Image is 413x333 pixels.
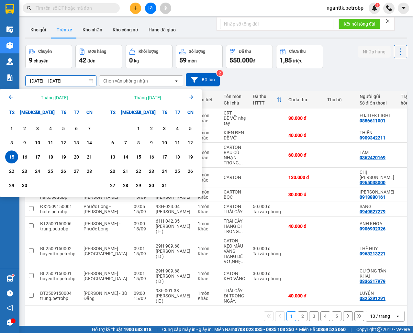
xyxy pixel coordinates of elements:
span: aim [163,6,168,10]
div: 12 [186,139,195,147]
span: plus [133,6,138,10]
div: Khác [198,177,217,183]
span: 1 [376,3,378,7]
div: 30 [20,182,29,189]
span: 550.000 [229,56,253,64]
div: Choose Thứ Năm, tháng 10 23 2025. It's available. [145,165,158,178]
div: Choose Thứ Bảy, tháng 09 13 2025. It's available. [70,136,83,149]
div: 0906932326 [360,226,385,231]
div: Choose Thứ Ba, tháng 09 30 2025. It's available. [18,179,31,192]
div: 29H-909.68 [156,268,191,273]
div: 7 [121,139,130,147]
button: Số lượng59món [176,45,223,68]
img: logo-vxr [6,4,14,14]
div: Choose Chủ Nhật, tháng 10 5 2025. It's available. [184,122,197,135]
div: 09:01 [134,246,149,251]
div: 28 [121,182,130,189]
div: 15/09 [134,251,149,256]
div: Choose Thứ Hai, tháng 09 1 2025. It's available. [5,122,18,135]
div: 13 [72,139,81,147]
button: Kho nhận [77,22,107,38]
div: 10 [160,139,169,147]
div: 28 [85,167,94,175]
div: 24 [33,167,42,175]
div: 1 [7,125,16,132]
div: 60.000 đ [288,152,321,158]
div: Choose Chủ Nhật, tháng 09 28 2025. It's available. [83,165,96,178]
div: T5 [44,106,57,119]
div: 2 [20,125,29,132]
div: 4 [46,125,55,132]
input: Nhập số tổng đài [220,19,333,29]
div: CARTON BỌC [224,189,246,200]
div: 0913880161 [360,194,385,200]
div: Choose Thứ Sáu, tháng 09 12 2025. It's available. [57,136,70,149]
div: Tại văn phòng [253,209,282,214]
div: Choose Thứ Ba, tháng 09 2 2025. It's available. [18,122,31,135]
span: ... [241,259,245,264]
div: FUJITEK LIGHT [360,113,394,118]
div: 40.000 đ [288,224,321,229]
div: CATON KEO MÀU VÀNG [224,238,246,254]
div: 19 [186,153,195,161]
div: [PERSON_NAME] [156,209,191,214]
div: Choose Thứ Bảy, tháng 10 18 2025. It's available. [171,150,184,163]
div: T6 [158,106,171,119]
div: THIÊN [360,130,394,135]
div: 4 [173,125,182,132]
div: Choose Thứ Tư, tháng 10 29 2025. It's available. [132,179,145,192]
div: 9 [147,139,156,147]
div: Choose Thứ Năm, tháng 09 4 2025. It's available. [44,122,57,135]
div: 26 [59,167,68,175]
span: đơn [87,58,95,63]
div: SANG [360,204,394,209]
div: Choose Thứ Năm, tháng 09 11 2025. It's available. [44,136,57,149]
span: Phước Long - [PERSON_NAME] [84,204,118,214]
div: 29 [7,182,16,189]
div: 09:05 [134,204,149,209]
div: Choose Thứ Ba, tháng 10 7 2025. It's available. [119,136,132,149]
button: 2 [298,311,307,321]
div: Choose Thứ Năm, tháng 09 25 2025. It's available. [44,165,57,178]
div: 09:00 [134,221,149,226]
div: 21 [121,167,130,175]
div: CN [83,106,96,119]
div: 30 [147,182,156,189]
div: Choose Thứ Hai, tháng 09 8 2025. It's available. [5,136,18,149]
div: Choose Thứ Tư, tháng 09 3 2025. It's available. [31,122,44,135]
img: warehouse-icon [6,58,13,65]
div: HTTT [253,100,277,105]
div: Choose Thứ Tư, tháng 09 17 2025. It's available. [31,150,44,163]
div: Choose Thứ Hai, tháng 09 22 2025. It's available. [5,165,18,178]
div: Choose Thứ Sáu, tháng 10 24 2025. It's available. [158,165,171,178]
div: 8 [134,139,143,147]
div: [MEDICAL_DATA] [119,106,132,119]
span: ... [239,160,243,165]
div: Choose Thứ Năm, tháng 09 18 2025. It's available. [44,150,57,163]
div: 0362420169 [360,155,385,160]
div: 26 [186,167,195,175]
div: trung.petrobp [40,226,77,231]
div: 130.000 đ [288,175,321,180]
div: HÀNG ĐI TRONG NGÀY [224,224,246,234]
div: 3 [33,125,42,132]
sup: 1 [375,3,380,7]
div: Choose Chủ Nhật, tháng 10 26 2025. It's available. [184,165,197,178]
div: 25 [173,167,182,175]
div: Số lượng [189,49,205,54]
div: 5 [186,125,195,132]
button: 5 [332,311,341,321]
svg: Arrow Right [187,93,195,101]
div: 9 [20,139,29,147]
button: Nhập hàng [358,46,391,58]
div: 40.000 đ [288,133,321,138]
div: Đơn hàng [88,49,106,54]
div: Khác [198,155,217,160]
div: 8 [7,139,16,147]
div: 30.000 đ [253,246,282,251]
div: Choose Thứ Tư, tháng 10 22 2025. It's available. [132,165,145,178]
div: Choose Chủ Nhật, tháng 10 19 2025. It's available. [184,150,197,163]
div: 3 món [198,172,217,177]
div: NHẬN TRONG NGÀY [224,155,246,165]
div: 14 [85,139,94,147]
